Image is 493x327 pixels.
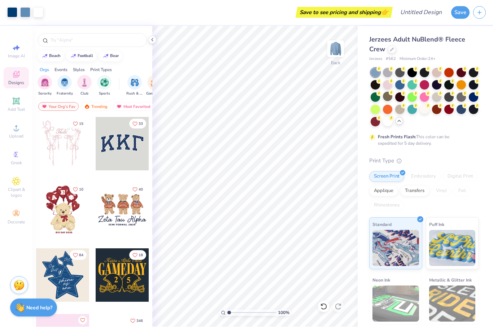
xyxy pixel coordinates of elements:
span: Jerzees Adult NuBlend® Fleece Crew [369,35,465,54]
button: filter button [38,75,52,97]
div: Rhinestones [369,200,404,211]
div: Trending [81,103,111,111]
div: Events [54,67,67,73]
img: Sorority Image [41,79,49,87]
span: 18 [139,254,143,257]
div: Transfers [400,186,429,197]
div: Digital Print [443,171,478,182]
div: Most Favorited [113,103,154,111]
div: This color can be expedited for 5 day delivery. [378,134,467,147]
div: filter for Fraternity [57,75,73,97]
span: Neon Ink [372,276,390,284]
img: Standard [372,230,419,266]
div: Your Org's Fav [38,103,79,111]
span: 346 [136,319,143,323]
div: Orgs [40,67,49,73]
div: filter for Club [77,75,92,97]
input: Untitled Design [394,5,448,20]
span: Decorate [8,219,25,225]
span: Upload [9,134,23,139]
button: football [66,51,96,62]
img: trend_line.gif [42,54,48,58]
span: Image AI [8,53,25,59]
span: # 562 [386,56,396,62]
span: 84 [79,254,83,257]
img: most_fav.gif [42,104,47,109]
span: Add Text [8,107,25,113]
img: Rush & Bid Image [131,79,139,87]
img: trending.gif [84,104,90,109]
span: 15 [79,122,83,126]
span: 👉 [381,8,389,17]
div: beach [49,54,61,58]
div: Back [331,60,340,66]
div: filter for Game Day [146,75,163,97]
div: Print Type [369,157,479,165]
strong: Fresh Prints Flash: [378,134,416,140]
button: Like [129,119,146,129]
button: filter button [97,75,112,97]
span: Jerzees [369,56,382,62]
button: Like [129,250,146,260]
button: filter button [57,75,73,97]
button: bear [99,51,122,62]
div: football [78,54,93,58]
span: 10 [79,188,83,192]
span: 100 % [278,310,289,316]
button: Like [70,185,87,195]
div: filter for Sports [97,75,112,97]
div: Styles [73,67,85,73]
button: Like [70,250,87,260]
img: Club Image [80,79,88,87]
div: filter for Sorority [38,75,52,97]
button: Like [129,185,146,195]
div: Foil [454,186,471,197]
span: Metallic & Glitter Ink [429,276,472,284]
button: filter button [146,75,163,97]
button: Like [70,119,87,129]
strong: Need help? [26,305,52,311]
button: beach [38,51,64,62]
img: trend_line.gif [103,54,109,58]
img: Back [328,42,343,56]
div: Print Types [90,67,112,73]
span: Rush & Bid [126,91,143,97]
img: trend_line.gif [70,54,76,58]
span: Standard [372,221,392,228]
button: filter button [77,75,92,97]
button: Like [78,316,87,325]
img: Puff Ink [429,230,476,266]
img: most_fav.gif [116,104,122,109]
img: Sports Image [100,79,109,87]
span: Club [80,91,88,97]
div: Applique [369,186,398,197]
span: 40 [139,188,143,192]
div: Vinyl [431,186,451,197]
span: Game Day [146,91,163,97]
img: Neon Ink [372,286,419,322]
button: Save [451,6,470,19]
span: Fraternity [57,91,73,97]
div: Screen Print [369,171,404,182]
div: Save to see pricing and shipping [297,7,391,18]
span: Clipart & logos [4,187,29,199]
span: Sports [99,91,110,97]
img: Metallic & Glitter Ink [429,286,476,322]
span: Designs [8,80,24,86]
img: Game Day Image [150,79,159,87]
input: Try "Alpha" [50,37,142,44]
button: filter button [126,75,143,97]
span: Sorority [38,91,52,97]
button: Like [127,316,146,326]
span: Greek [11,160,22,166]
span: Puff Ink [429,221,444,228]
span: 33 [139,122,143,126]
img: Fraternity Image [61,79,69,87]
div: filter for Rush & Bid [126,75,143,97]
div: Embroidery [406,171,441,182]
span: Minimum Order: 24 + [400,56,436,62]
div: bear [110,54,119,58]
